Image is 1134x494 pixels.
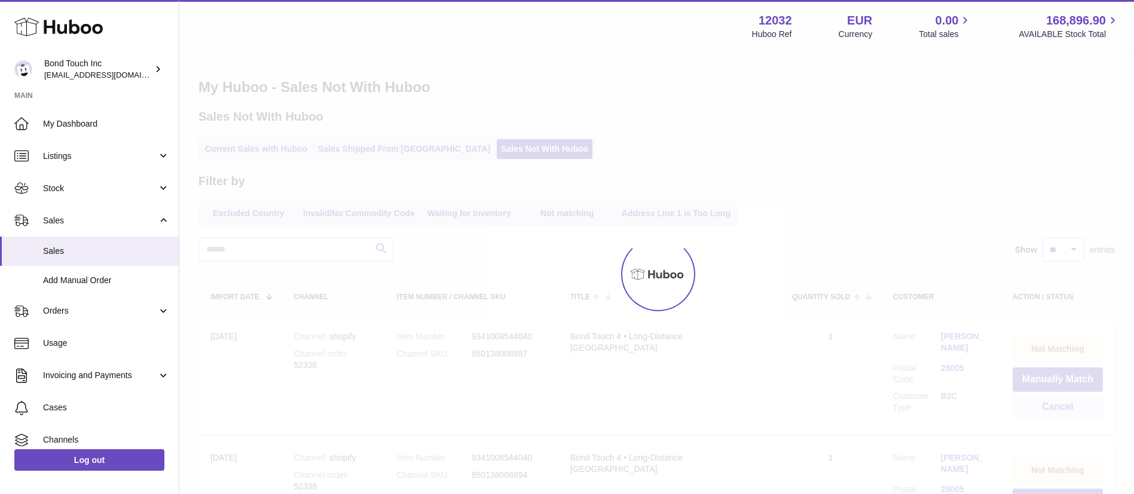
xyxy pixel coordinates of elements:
span: Stock [43,183,157,194]
span: My Dashboard [43,118,170,130]
a: 0.00 Total sales [919,13,972,40]
span: 168,896.90 [1046,13,1106,29]
span: Orders [43,305,157,317]
strong: EUR [847,13,872,29]
span: Sales [43,246,170,257]
div: Bond Touch Inc [44,58,152,81]
span: Sales [43,215,157,226]
a: 168,896.90 AVAILABLE Stock Total [1019,13,1120,40]
div: Huboo Ref [752,29,792,40]
div: Currency [839,29,873,40]
span: [EMAIL_ADDRESS][DOMAIN_NAME] [44,70,176,79]
img: logistics@bond-touch.com [14,60,32,78]
span: Cases [43,402,170,413]
span: Channels [43,434,170,446]
span: Usage [43,337,170,349]
span: Listings [43,151,157,162]
span: Total sales [919,29,972,40]
span: Invoicing and Payments [43,370,157,381]
a: Log out [14,449,164,471]
span: 0.00 [936,13,959,29]
span: Add Manual Order [43,275,170,286]
strong: 12032 [759,13,792,29]
span: AVAILABLE Stock Total [1019,29,1120,40]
